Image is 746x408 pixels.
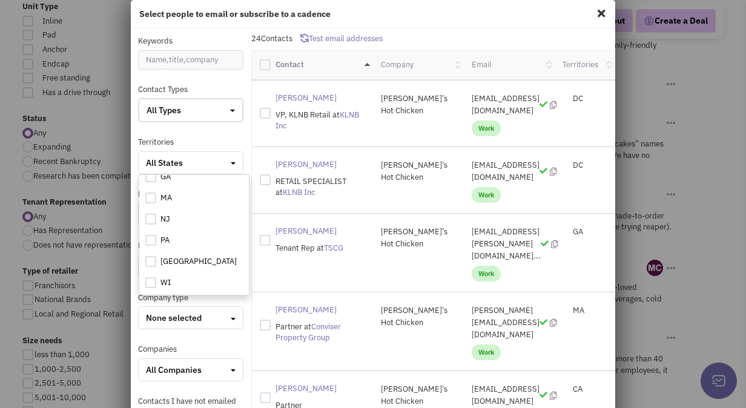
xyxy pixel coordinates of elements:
h4: Select people to email or subscribe to a cadence [139,8,607,19]
label: Companies [138,344,177,355]
div: [PERSON_NAME]’s Hot Chicken [373,159,464,183]
span: Work [472,187,501,203]
a: KLNB Inc [276,110,359,131]
a: Territories [563,59,598,70]
span: None selected [146,312,202,323]
label: Research criteria [138,189,198,200]
span: at [276,187,315,197]
label: Territories [138,137,174,148]
label: NJ [139,214,249,229]
span: 24 [251,33,261,44]
button: All Companies [138,358,244,381]
span: All Companies [146,364,202,375]
span: Work [472,344,501,360]
span: Work [472,120,501,136]
p: raffi@daveshotchicken.com [472,383,547,407]
input: Name,title,company [138,50,244,70]
label: Contact Types [138,84,188,96]
label: WI [139,277,249,292]
label: GA [139,171,249,186]
div: CA [555,383,615,395]
spn: [PERSON_NAME] [276,159,337,169]
label: PA [139,235,249,250]
a: Conviser Property Group [276,321,341,343]
p: matt.rotenstreich@tscg.com [472,226,547,262]
label: Pipeline activity [138,240,194,252]
a: KLNB Inc [283,187,315,197]
button: None selected [138,306,244,329]
label: MA [139,192,249,208]
a: Company [381,59,414,70]
div: MA [555,304,615,317]
spn: [PERSON_NAME] [276,304,337,315]
div: [PERSON_NAME]’s Hot Chicken [373,93,464,117]
spn: [PERSON_NAME] [276,93,337,103]
button: All Types [139,99,243,122]
div: [PERSON_NAME]’s Hot Chicken [373,304,464,329]
p: Contacts [251,33,615,45]
span: All States [146,157,183,168]
span: at [276,110,359,131]
a: Email [472,59,492,70]
a: Contact [276,59,304,71]
span: VP, KLNB Retail [276,110,331,120]
span: RETAIL SPECIALIST [276,176,346,186]
div: [PERSON_NAME]’s Hot Chicken [373,226,464,250]
p: michael@conviserpg.com [472,304,547,341]
p: jflippo@klnb.com [472,93,547,117]
div: GA [555,226,615,238]
span: All Types [147,105,181,116]
label: Company type [138,292,188,304]
span: Partner [276,321,302,332]
div: [PERSON_NAME]’s Hot Chicken [373,383,464,407]
span: Tenant Rep at [276,243,343,253]
button: 1 selected [138,203,244,226]
span: at [276,321,341,343]
div: DC [555,93,615,105]
label: Keywords [138,36,173,47]
button: None selected [138,255,244,278]
div: DC [555,159,615,171]
label: TX [139,256,249,271]
spn: [PERSON_NAME] [276,226,337,236]
button: All States [138,151,244,174]
p: katkinson@klnb.com [472,159,547,183]
a: TSCG [324,243,343,253]
spn: [PERSON_NAME] [276,383,337,393]
span: Work [472,266,501,281]
span: Test email addresses [309,33,383,44]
